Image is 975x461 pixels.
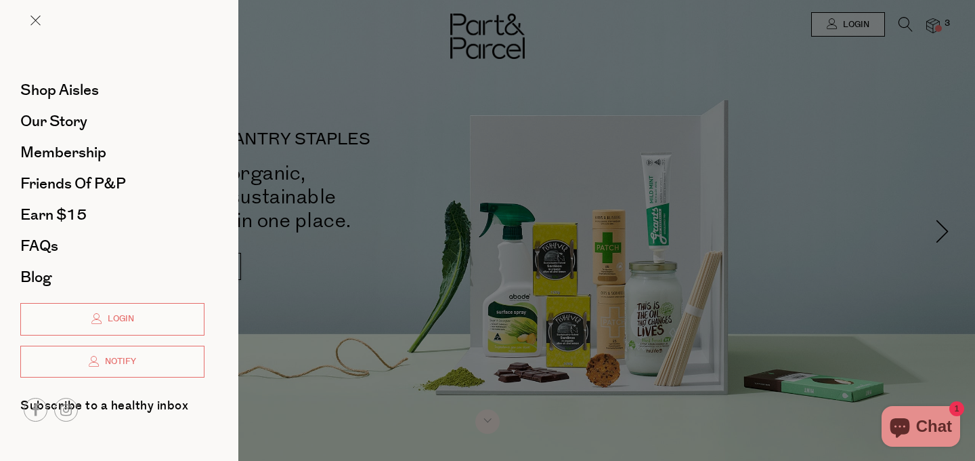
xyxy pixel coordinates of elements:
a: Friends of P&P [20,176,204,191]
a: Login [20,303,204,336]
span: Login [104,313,134,325]
span: Friends of P&P [20,173,126,195]
a: Blog [20,270,204,285]
a: Notify [20,346,204,378]
a: FAQs [20,239,204,254]
span: Earn $15 [20,204,87,226]
span: Membership [20,142,106,163]
span: Blog [20,266,51,288]
a: Our Story [20,114,204,129]
span: Our Story [20,111,87,132]
a: Shop Aisles [20,83,204,98]
a: Earn $15 [20,207,204,222]
inbox-online-store-chat: Shopify online store chat [877,406,964,450]
span: FAQs [20,235,58,257]
span: Shop Aisles [20,79,99,101]
span: Notify [102,356,136,367]
a: Membership [20,145,204,160]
